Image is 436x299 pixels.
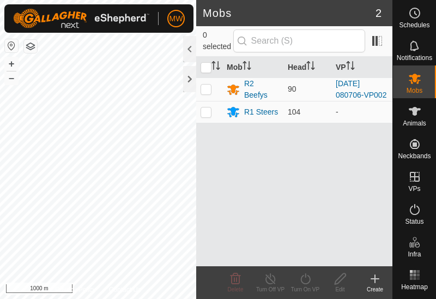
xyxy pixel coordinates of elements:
[306,63,315,71] p-sorticon: Activate to sort
[253,285,288,294] div: Turn Off VP
[243,63,251,71] p-sorticon: Activate to sort
[169,13,183,25] span: MW
[407,87,422,94] span: Mobs
[408,251,421,258] span: Infra
[403,120,426,127] span: Animals
[228,286,244,292] span: Delete
[233,29,365,52] input: Search (S)
[398,153,431,159] span: Neckbands
[399,22,429,28] span: Schedules
[288,107,300,116] span: 104
[55,285,96,295] a: Privacy Policy
[211,63,220,71] p-sorticon: Activate to sort
[331,101,392,123] td: -
[283,57,331,78] th: Head
[323,285,358,294] div: Edit
[5,57,18,70] button: +
[244,106,278,118] div: R1 Steers
[408,186,420,192] span: VPs
[376,5,381,21] span: 2
[288,85,296,93] span: 90
[244,78,279,101] div: R2 Beefys
[405,218,423,225] span: Status
[346,63,355,71] p-sorticon: Activate to sort
[24,40,37,53] button: Map Layers
[203,29,233,52] span: 0 selected
[358,285,392,294] div: Create
[13,9,149,28] img: Gallagher Logo
[5,39,18,52] button: Reset Map
[5,71,18,85] button: –
[336,79,386,99] a: [DATE] 080706-VP002
[401,284,428,290] span: Heatmap
[288,285,323,294] div: Turn On VP
[331,57,392,78] th: VP
[203,7,376,20] h2: Mobs
[222,57,283,78] th: Mob
[109,285,141,295] a: Contact Us
[397,55,432,61] span: Notifications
